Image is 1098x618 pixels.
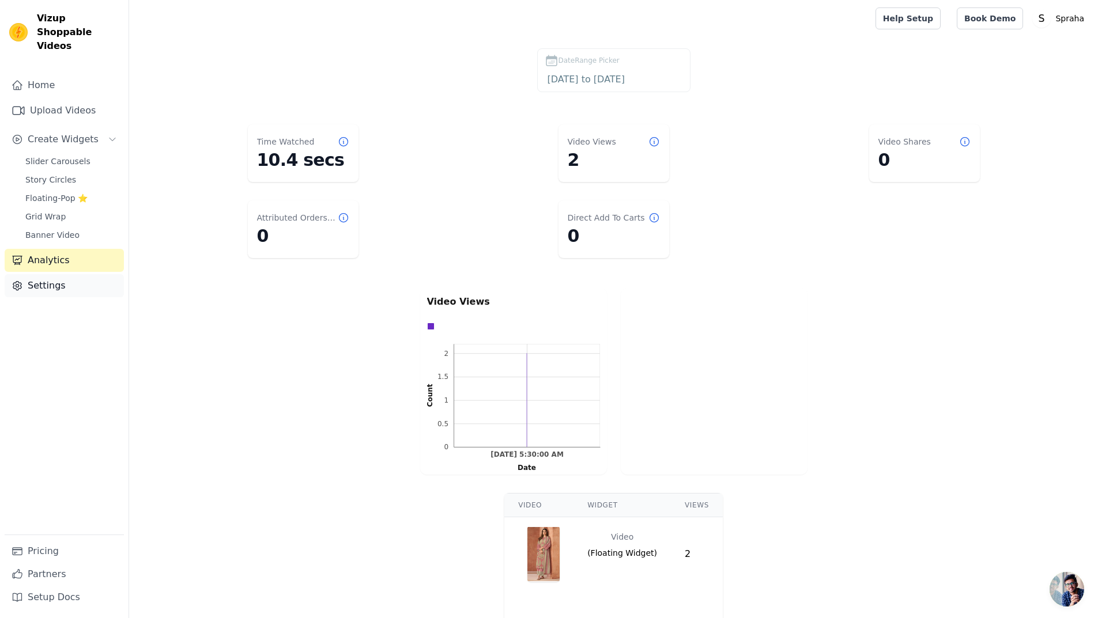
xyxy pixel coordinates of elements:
[1032,8,1089,29] button: S Spraha
[18,190,124,206] a: Floating-Pop ⭐
[1050,572,1084,606] a: Open chat
[25,174,76,185] span: Story Circles
[671,494,723,517] th: Views
[490,451,564,459] g: Wed Aug 20 2025 05:30:00 GMT+0530 (India Standard Time)
[878,150,971,170] dd: 0
[25,229,80,241] span: Banner Video
[9,23,28,41] img: Vizup
[18,227,124,243] a: Banner Video
[876,7,941,29] a: Help Setup
[37,12,119,53] span: Vizup Shoppable Videos
[257,212,338,223] dt: Attributed Orders Count
[527,526,560,582] img: video
[25,192,88,204] span: Floating-Pop ⭐
[454,447,600,458] g: bottom ticks
[5,128,124,151] button: Create Widgets
[18,172,124,188] a: Story Circles
[25,211,66,222] span: Grid Wrap
[257,226,349,247] dd: 0
[5,563,124,586] a: Partners
[559,55,620,66] span: DateRange Picker
[427,295,600,309] p: Video Views
[1051,8,1089,29] p: Spraha
[5,99,124,122] a: Upload Videos
[18,208,124,225] a: Grid Wrap
[437,373,448,381] text: 1.5
[410,344,454,452] g: left axis
[568,150,660,170] dd: 2
[426,384,434,407] text: Count
[437,344,454,452] g: left ticks
[18,153,124,169] a: Slider Carousels
[878,136,931,147] dt: Video Shares
[545,72,683,87] input: DateRange Picker
[257,150,349,170] dd: 10.4 secs
[28,132,99,146] span: Create Widgets
[5,74,124,97] a: Home
[444,350,448,358] text: 2
[5,249,124,272] a: Analytics
[5,586,124,609] a: Setup Docs
[568,226,660,247] dd: 0
[437,420,448,428] text: 0.5
[257,136,315,147] dt: Time Watched
[424,320,597,333] div: Data groups
[5,540,124,563] a: Pricing
[444,443,448,451] text: 0
[444,396,448,404] text: 1
[25,156,90,167] span: Slider Carousels
[5,274,124,297] a: Settings
[573,494,671,517] th: Widget
[568,212,645,223] dt: Direct Add To Carts
[957,7,1023,29] a: Book Demo
[587,547,657,559] span: ( Floating Widget )
[518,464,536,472] text: Date
[611,526,633,547] div: Video
[685,547,709,561] div: 2
[490,451,564,459] text: [DATE] 5:30:00 AM
[504,494,573,517] th: Video
[568,136,616,147] dt: Video Views
[1039,13,1045,24] text: S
